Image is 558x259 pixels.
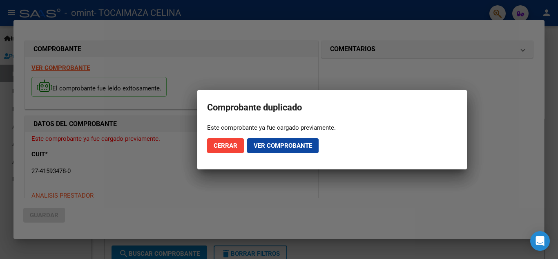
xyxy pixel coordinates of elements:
[207,124,457,132] div: Este comprobante ya fue cargado previamente.
[214,142,237,149] span: Cerrar
[207,138,244,153] button: Cerrar
[247,138,319,153] button: Ver comprobante
[207,100,457,115] h2: Comprobante duplicado
[254,142,312,149] span: Ver comprobante
[530,231,550,251] div: Open Intercom Messenger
